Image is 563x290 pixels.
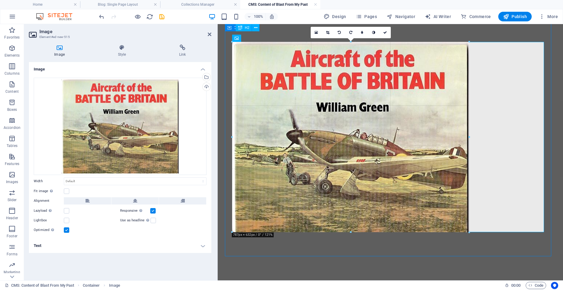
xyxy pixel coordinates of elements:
[39,29,211,34] h2: Image
[34,188,64,195] label: Fit image
[356,14,377,20] span: Pages
[34,179,64,183] label: Width
[6,179,18,184] p: Images
[7,107,17,112] p: Boxes
[511,282,521,289] span: 00 00
[34,217,64,224] label: Lightbox
[6,216,18,220] p: Header
[528,282,543,289] span: Code
[83,282,100,289] span: Click to select. Double-click to edit
[425,14,451,20] span: AI Writer
[35,13,80,20] img: Editor Logo
[92,45,154,57] h4: Style
[154,45,211,57] h4: Link
[461,14,491,20] span: Commerce
[8,198,17,202] p: Slider
[29,45,92,57] h4: Image
[39,34,199,40] h3: Element #ed-new-515
[120,207,150,214] label: Responsive
[498,12,532,21] button: Publish
[334,27,345,38] a: Rotate left 90°
[7,234,17,239] p: Footer
[120,217,151,224] label: Use as headline
[254,13,263,20] h6: 100%
[526,282,546,289] button: Code
[240,1,320,8] h4: CMS: Content of Blast From My Past
[5,282,74,289] a: Click to cancel selection. Double-click to open Pages
[384,12,418,21] button: Navigator
[29,62,211,73] h4: Image
[83,282,120,289] nav: breadcrumb
[98,13,105,20] i: Undo: Change image (Ctrl+Z)
[311,27,322,38] a: Select files from the file manager, stock photos, or upload file(s)
[321,12,349,21] button: Design
[324,14,346,20] span: Design
[353,12,379,21] button: Pages
[322,27,334,38] a: Crop mode
[503,14,527,20] span: Publish
[7,143,17,148] p: Tables
[245,26,249,30] span: H2
[5,71,20,76] p: Columns
[158,13,165,20] i: Save (Ctrl+S)
[537,12,560,21] button: More
[5,161,19,166] p: Features
[158,13,165,20] button: save
[160,1,240,8] h4: Collections Manager
[387,14,415,20] span: Navigator
[98,13,105,20] button: undo
[34,207,64,214] label: Lazyload
[4,270,20,275] p: Marketing
[34,226,64,234] label: Optimized
[368,27,379,38] a: Greyscale
[505,282,521,289] h6: Session time
[269,14,275,19] i: On resize automatically adjust zoom level to fit chosen device.
[345,27,356,38] a: Rotate right 90°
[232,232,274,237] div: 787px × 632px / 0° / 121%
[146,13,153,20] i: Reload page
[80,1,160,8] h4: Blog: Single Page Layout
[551,282,558,289] button: Usercentrics
[5,89,19,94] p: Content
[146,13,153,20] button: reload
[34,78,207,175] div: GreenAircraftBoBCover-OAgJzMrB8LfjPk5Z6lSDkw.jpg
[34,197,64,204] label: Alignment
[5,53,20,58] p: Elements
[321,12,349,21] div: Design (Ctrl+Alt+Y)
[29,239,211,253] h4: Text
[7,252,17,257] p: Forms
[109,282,120,289] span: Click to select. Double-click to edit
[4,125,20,130] p: Accordion
[539,14,558,20] span: More
[458,12,493,21] button: Commerce
[379,27,391,38] a: Confirm ( Ctrl ⏎ )
[4,35,20,40] p: Favorites
[356,27,368,38] a: Blur
[244,13,266,20] button: 100%
[515,283,516,288] span: :
[422,12,453,21] button: AI Writer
